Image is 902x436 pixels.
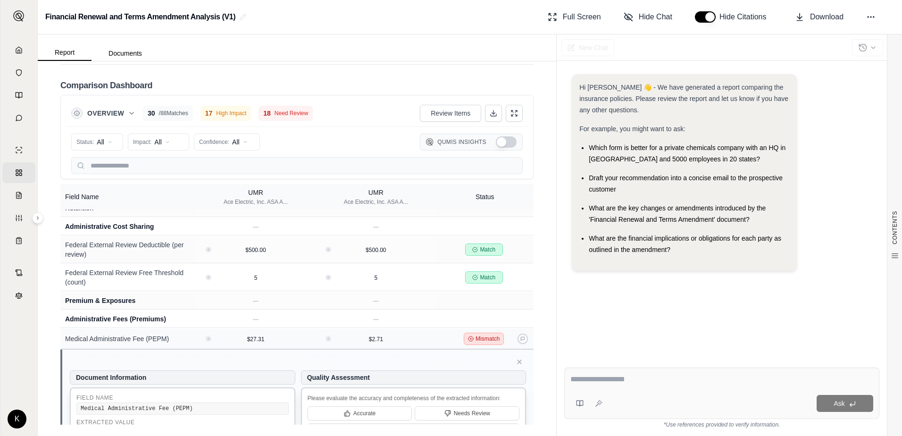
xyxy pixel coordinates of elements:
button: Expand sidebar [32,212,43,224]
a: Documents Vault [2,62,35,83]
button: Needs Review [415,406,519,420]
button: Download Excel [485,105,502,122]
div: Ace Electric, Inc. ASA A... [344,198,408,206]
span: What are the financial implications or obligations for each party as outlined in the amendment? [589,235,781,253]
button: Provide feedback on insight and status [518,334,528,344]
button: Documents [92,46,159,61]
span: — [373,298,379,304]
th: Status [436,184,534,210]
span: For example, you might want to ask: [579,125,685,133]
a: Coverage Table [2,230,35,251]
button: Confidence:All [194,134,260,151]
div: UMR [344,188,408,197]
div: Medical Administrative Fee (PEPM) [65,334,191,344]
span: $500.00 [245,247,266,253]
span: Status: [76,138,94,146]
span: 30 [148,109,155,118]
button: Ask [817,395,873,412]
span: Draft your recommendation into a concise email to the prospective customer [589,174,783,193]
button: View confidence details [323,334,334,344]
button: Expand sidebar [9,7,28,25]
button: Download [791,8,847,26]
div: Please evaluate the accuracy and completeness of the extracted information: [308,394,520,403]
div: UMR [224,188,288,197]
span: Hide Citations [719,11,772,23]
span: All [154,137,162,147]
button: View confidence details [203,334,214,344]
a: Legal Search Engine [2,285,35,306]
h2: Financial Renewal and Terms Amendment Analysis (V1) [45,8,235,25]
button: View confidence details [203,244,214,255]
span: 5 [254,275,258,281]
div: Premium & Exposures [65,296,191,305]
div: Administrative Cost Sharing [65,222,191,231]
a: Custom Report [2,208,35,228]
div: Federal External Review Free Threshold (count) [65,268,191,287]
span: Mismatch [476,335,500,343]
a: Claim Coverage [2,185,35,206]
span: Impact: [133,138,151,146]
span: 18 [263,109,271,118]
button: Full Screen [544,8,605,26]
span: Overview [87,109,124,118]
span: $27.31 [247,336,265,343]
button: Status:All [71,134,123,151]
span: Need Review [275,109,308,117]
span: Which form is better for a private chemicals company with an HQ in [GEOGRAPHIC_DATA] and 5000 emp... [589,144,785,163]
img: Qumis Logo [426,138,434,146]
button: View confidence details [323,272,334,283]
a: Policy Comparisons [2,162,35,183]
button: Close feedback [513,355,526,369]
button: Review Items [420,105,481,122]
span: Full Screen [563,11,601,23]
h5: Document Information [70,370,295,385]
span: Hi [PERSON_NAME] 👋 - We have generated a report comparing the insurance policies. Please review t... [579,84,788,114]
span: Accurate [353,410,376,417]
span: What are the key changes or amendments introduced by the 'Financial Renewal and Terms Amendment' ... [589,204,766,223]
span: — [373,224,379,230]
h5: Quality Assessment [301,370,526,385]
span: Match [480,274,495,281]
span: Qumis Insights [437,138,486,146]
div: Medical Administrative Fee (PEPM) [76,402,289,415]
button: Impact:All [128,134,189,151]
button: Show Qumis Insights [496,136,517,148]
span: All [97,137,104,147]
span: — [373,316,379,323]
th: Field Name [60,184,196,210]
span: Match [480,246,495,253]
a: Single Policy [2,140,35,160]
div: *Use references provided to verify information. [564,419,879,428]
div: Field Name [76,394,289,402]
span: Hide Chat [639,11,672,23]
span: — [253,316,259,323]
button: Expand Table [506,105,523,122]
div: Ace Electric, Inc. ASA A... [224,198,288,206]
a: Prompt Library [2,85,35,106]
div: Extracted Value [76,419,289,426]
a: Contract Analysis [2,262,35,283]
span: High Impact [216,109,246,117]
span: $500.00 [366,247,386,253]
button: View confidence details [323,244,334,255]
span: Confidence: [199,138,229,146]
button: Overview [87,109,135,118]
div: K [8,410,26,428]
button: Hide Chat [620,8,676,26]
span: / 88 Matches [159,109,188,117]
span: All [232,137,240,147]
span: — [253,224,259,230]
button: View confidence details [203,272,214,283]
span: — [253,298,259,304]
img: Expand sidebar [13,10,25,22]
button: Report [38,45,92,61]
span: Review Items [431,109,470,118]
span: 5 [374,275,377,281]
span: 17 [205,109,213,118]
div: Administrative Fees (Premiums) [65,314,191,324]
a: Home [2,40,35,60]
span: Download [810,11,844,23]
span: Ask [834,400,844,407]
button: Accurate [308,406,412,420]
span: $2.71 [369,336,383,343]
